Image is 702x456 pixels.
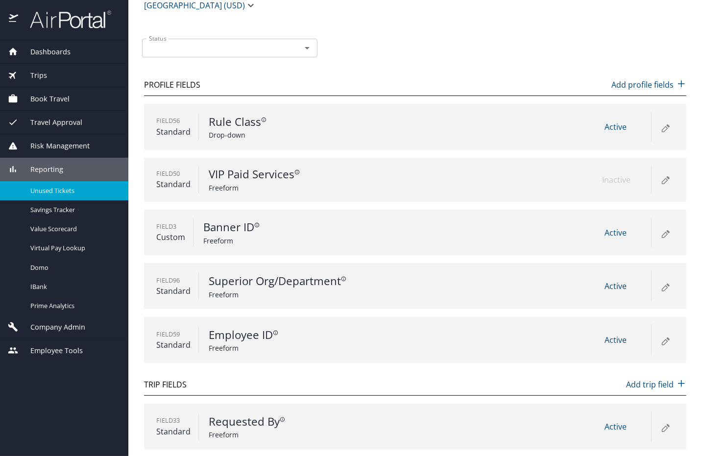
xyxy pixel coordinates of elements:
[677,379,686,388] img: add icon
[209,289,397,300] p: Freeform
[30,243,117,253] span: Virtual Pay Lookup
[156,426,191,437] p: Standard
[156,285,191,297] p: Standard
[209,273,397,289] p: Superior Org/Department
[30,205,117,215] span: Savings Tracker
[156,416,191,425] p: Field 33
[156,178,191,190] p: Standard
[18,322,85,333] span: Company Admin
[341,276,346,282] svg: For guest use planners info. ;Will come from HR feed into Concur Expense.
[209,183,397,193] p: Freeform
[18,94,70,104] span: Book Travel
[156,330,191,339] p: Field 59
[605,227,627,238] span: Active
[9,10,19,29] img: icon-airportal.png
[605,121,627,132] span: Active
[18,47,71,57] span: Dashboards
[156,169,191,178] p: Field 50
[209,327,397,343] p: Employee ID
[209,166,397,183] p: VIP Paid Services
[18,141,90,151] span: Risk Management
[605,421,627,432] span: Active
[261,117,266,122] svg: Guest use planners info.
[280,417,285,422] svg: Must use full name FIRST LAST
[602,174,651,186] p: Inactive
[156,116,191,125] p: Field 56
[294,169,300,175] svg: ;Paid CBT VIP Traveler - Paid services - Not associated with VIP Rule Class. not enabled or requi...
[254,222,260,228] svg: Comes from the 350 Concur Expense data feed. For guest use arrangers information.
[203,219,391,236] p: Banner ID
[209,343,397,353] p: Freeform
[18,117,82,128] span: Travel Approval
[300,41,314,55] button: Open
[30,301,117,311] span: Prime Analytics
[30,224,117,234] span: Value Scorecard
[611,79,686,91] p: Add profile fields
[209,114,397,130] p: Rule Class
[209,430,397,440] p: Freeform
[156,276,191,285] p: Field 96
[203,236,391,246] p: Freeform
[209,130,397,140] p: Drop-down
[156,339,191,351] p: Standard
[19,10,111,29] img: airportal-logo.png
[677,79,686,89] img: add icon
[18,70,47,81] span: Trips
[156,231,185,243] p: Custom
[156,126,191,138] p: Standard
[605,335,627,345] span: Active
[156,222,185,231] p: Field 3
[605,281,627,291] span: Active
[30,186,117,195] span: Unused Tickets
[18,345,83,356] span: Employee Tools
[18,164,63,175] span: Reporting
[144,379,187,390] p: Trip Fields
[30,263,117,272] span: Domo
[626,379,686,390] p: Add trip field
[30,282,117,291] span: IBank
[273,330,278,336] svg: Comes through Concur Expense data feed. Use arrangers info for guest. Employee ID needs to be add...
[144,79,200,91] p: Profile Fields
[209,413,397,430] p: Requested By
